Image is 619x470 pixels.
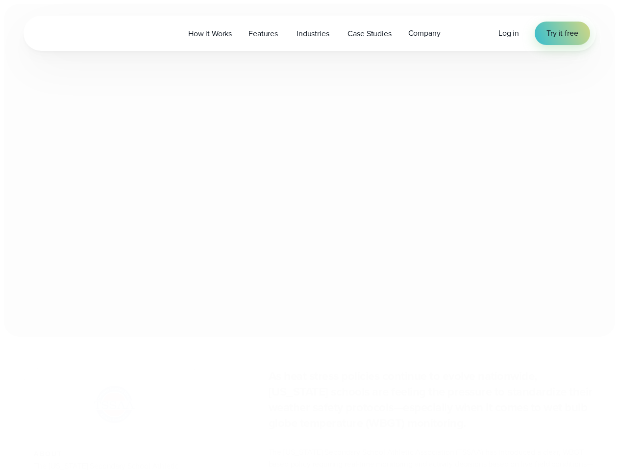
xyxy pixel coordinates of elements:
[297,28,329,40] span: Industries
[535,22,590,45] a: Try it free
[248,28,278,40] span: Features
[408,27,441,39] span: Company
[546,27,578,39] span: Try it free
[188,28,232,40] span: How it Works
[339,23,399,44] a: Case Studies
[180,23,240,44] a: How it Works
[498,27,519,39] a: Log in
[347,28,391,40] span: Case Studies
